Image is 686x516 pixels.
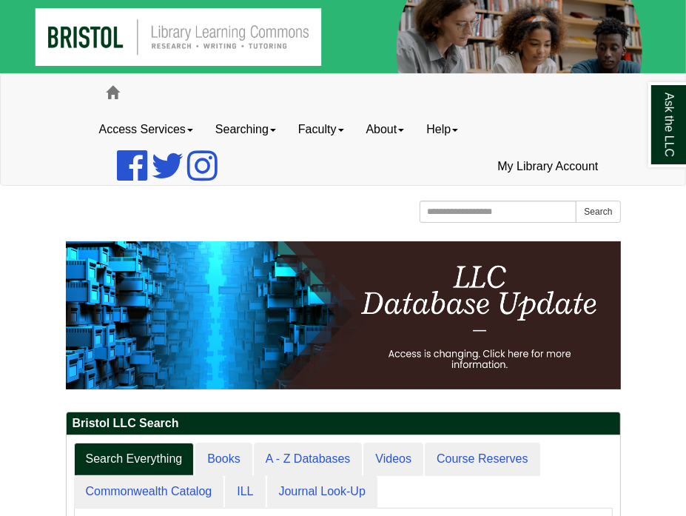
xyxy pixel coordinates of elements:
[254,443,363,476] a: A - Z Databases
[204,111,287,148] a: Searching
[225,475,265,509] a: ILL
[363,443,423,476] a: Videos
[66,241,621,389] img: HTML tutorial
[486,148,609,185] a: My Library Account
[267,475,377,509] a: Journal Look-Up
[74,443,195,476] a: Search Everything
[88,111,204,148] a: Access Services
[195,443,252,476] a: Books
[74,475,224,509] a: Commonwealth Catalog
[576,201,620,223] button: Search
[287,111,355,148] a: Faculty
[415,111,469,148] a: Help
[425,443,540,476] a: Course Reserves
[67,412,620,435] h2: Bristol LLC Search
[355,111,416,148] a: About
